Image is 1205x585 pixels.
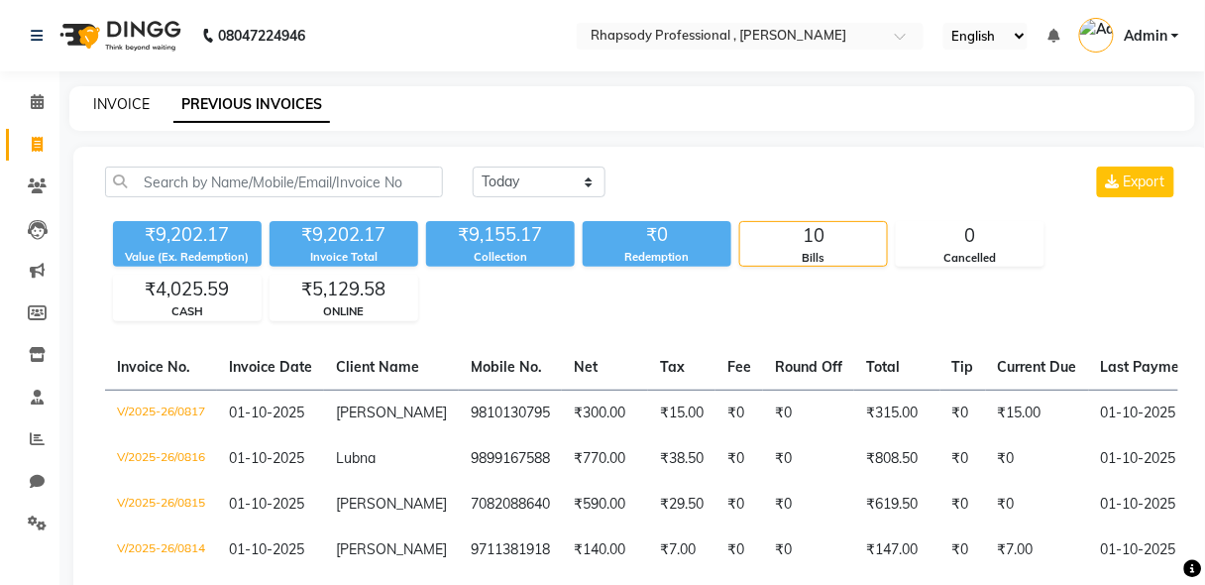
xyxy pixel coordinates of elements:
div: Bills [740,250,887,267]
td: ₹300.00 [562,390,648,436]
div: ₹9,155.17 [426,221,575,249]
span: 01-10-2025 [229,449,304,467]
td: ₹0 [940,527,986,573]
td: ₹15.00 [648,390,715,436]
td: ₹15.00 [986,390,1089,436]
td: ₹808.50 [854,436,940,482]
span: Net [574,358,598,376]
span: Tip [952,358,974,376]
td: ₹7.00 [986,527,1089,573]
span: [PERSON_NAME] [336,495,447,513]
input: Search by Name/Mobile/Email/Invoice No [105,167,443,197]
td: 9810130795 [459,390,562,436]
td: 9711381918 [459,527,562,573]
div: ₹9,202.17 [113,221,262,249]
div: ₹9,202.17 [270,221,418,249]
td: ₹0 [715,436,763,482]
td: ₹0 [715,390,763,436]
td: 7082088640 [459,482,562,527]
td: ₹0 [763,436,854,482]
span: [PERSON_NAME] [336,540,447,558]
td: 9899167588 [459,436,562,482]
td: ₹619.50 [854,482,940,527]
a: INVOICE [93,95,150,113]
td: ₹0 [763,482,854,527]
img: logo [51,8,186,63]
span: Current Due [998,358,1077,376]
td: ₹0 [763,390,854,436]
div: 10 [740,222,887,250]
div: ₹5,129.58 [271,276,417,303]
td: ₹140.00 [562,527,648,573]
td: ₹0 [715,482,763,527]
span: 01-10-2025 [229,404,304,421]
img: Admin [1079,18,1114,53]
td: ₹0 [763,527,854,573]
td: V/2025-26/0816 [105,436,217,482]
div: Collection [426,249,575,266]
span: [PERSON_NAME] [336,404,447,421]
span: 01-10-2025 [229,540,304,558]
span: Mobile No. [471,358,542,376]
span: Fee [727,358,751,376]
div: ₹4,025.59 [114,276,261,303]
td: V/2025-26/0815 [105,482,217,527]
div: Value (Ex. Redemption) [113,249,262,266]
button: Export [1097,167,1174,197]
span: Export [1124,173,1165,190]
td: ₹147.00 [854,527,940,573]
td: ₹0 [940,436,986,482]
span: Lubna [336,449,376,467]
span: 01-10-2025 [229,495,304,513]
div: Cancelled [897,250,1043,267]
div: Invoice Total [270,249,418,266]
td: ₹770.00 [562,436,648,482]
a: PREVIOUS INVOICES [173,87,330,123]
td: ₹0 [715,527,763,573]
td: ₹29.50 [648,482,715,527]
div: ₹0 [583,221,731,249]
td: ₹590.00 [562,482,648,527]
td: ₹0 [986,482,1089,527]
td: V/2025-26/0814 [105,527,217,573]
td: ₹315.00 [854,390,940,436]
td: ₹7.00 [648,527,715,573]
span: Client Name [336,358,419,376]
td: ₹0 [940,482,986,527]
td: V/2025-26/0817 [105,390,217,436]
span: Admin [1124,26,1167,47]
td: ₹0 [986,436,1089,482]
span: Invoice No. [117,358,190,376]
span: Tax [660,358,685,376]
b: 08047224946 [218,8,305,63]
div: Redemption [583,249,731,266]
span: Invoice Date [229,358,312,376]
span: Round Off [775,358,842,376]
td: ₹38.50 [648,436,715,482]
td: ₹0 [940,390,986,436]
span: Total [866,358,900,376]
div: CASH [114,303,261,320]
div: 0 [897,222,1043,250]
div: ONLINE [271,303,417,320]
